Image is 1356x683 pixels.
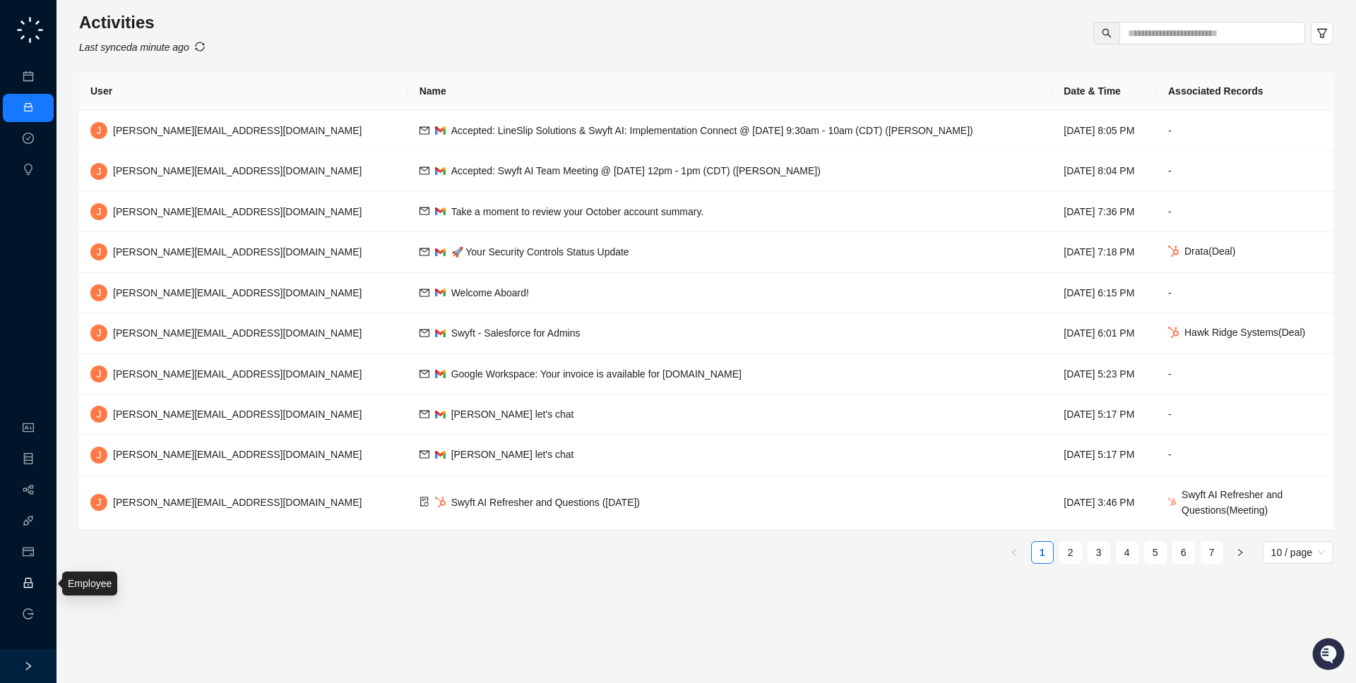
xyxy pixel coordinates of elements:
[420,369,429,379] span: mail
[1064,287,1134,298] span: [DATE] 6:15 PM
[1064,368,1134,380] span: [DATE] 5:23 PM
[1064,409,1134,420] span: [DATE] 5:17 PM
[1088,542,1110,563] a: 3
[8,192,58,217] a: 📚Docs
[79,42,189,53] i: Last synced a minute ago
[97,164,102,179] span: J
[451,409,574,420] span: [PERSON_NAME] let's chat
[113,409,362,420] span: [PERSON_NAME][EMAIL_ADDRESS][DOMAIN_NAME]
[451,497,640,508] span: Swyft AI Refresher and Questions ([DATE])
[420,247,429,257] span: mail
[451,125,973,136] span: Accepted: LineSlip Solutions & Swyft AI: Implementation Connect @ [DATE] 9:30am - 10am (CDT) ([PE...
[1236,548,1244,557] span: right
[97,447,102,463] span: J
[420,449,429,459] span: mail
[451,165,821,176] span: Accepted: Swyft AI Team Meeting @ [DATE] 12pm - 1pm (CDT) ([PERSON_NAME])
[1064,165,1134,176] span: [DATE] 8:04 PM
[451,206,704,217] span: Take a moment to review your October account summary.
[113,449,362,460] span: [PERSON_NAME][EMAIL_ADDRESS][DOMAIN_NAME]
[1064,327,1134,339] span: [DATE] 6:01 PM
[14,199,25,210] div: 📚
[113,287,362,298] span: [PERSON_NAME][EMAIL_ADDRESS][DOMAIN_NAME]
[1263,541,1333,564] div: Page Size
[78,198,109,212] span: Status
[97,406,102,422] span: J
[1157,394,1333,435] td: -
[100,231,171,243] a: Powered byPylon
[48,128,232,142] div: Start new chat
[195,42,205,52] span: sync
[1060,542,1081,563] a: 2
[420,409,429,419] span: mail
[23,608,34,619] span: logout
[1157,151,1333,191] td: -
[1003,541,1025,564] button: left
[1116,541,1138,564] li: 4
[1102,28,1112,38] span: search
[113,327,362,339] span: [PERSON_NAME][EMAIL_ADDRESS][DOMAIN_NAME]
[435,497,446,508] img: hubspot-DkpyWjJb.png
[1064,497,1134,508] span: [DATE] 3:46 PM
[79,72,408,111] th: User
[14,128,40,153] img: 5124521997842_fc6d7dfcefe973c2e489_88.png
[420,288,429,298] span: mail
[408,72,1053,111] th: Name
[64,199,75,210] div: 📶
[1168,327,1179,338] img: hubspot-DkpyWjJb.png
[1003,541,1025,564] li: Previous Page
[420,166,429,176] span: mail
[1172,541,1195,564] li: 6
[97,495,102,510] span: J
[14,14,46,46] img: logo-small-C4UdH2pc.png
[420,126,429,135] span: mail
[435,330,446,337] img: gmail-BGivzU6t.png
[1168,246,1179,257] img: hubspot-DkpyWjJb.png
[14,79,257,102] h2: How can we help?
[97,204,102,219] span: J
[1031,541,1054,564] li: 1
[240,132,257,149] button: Start new chat
[1201,541,1223,564] li: 7
[1145,542,1166,563] a: 5
[435,289,446,296] img: gmail-BGivzU6t.png
[141,232,171,243] span: Pylon
[58,192,114,217] a: 📶Status
[435,370,446,377] img: gmail-BGivzU6t.png
[48,142,184,153] div: We're offline, we'll be back soon
[14,14,42,42] img: Swyft AI
[1157,72,1333,111] th: Associated Records
[97,244,102,260] span: J
[113,368,362,380] span: [PERSON_NAME][EMAIL_ADDRESS][DOMAIN_NAME]
[1157,435,1333,475] td: -
[435,411,446,418] img: gmail-BGivzU6t.png
[14,56,257,79] p: Welcome 👋
[435,126,446,134] img: gmail-BGivzU6t.png
[1032,542,1053,563] a: 1
[1059,541,1082,564] li: 2
[1201,542,1223,563] a: 7
[435,451,446,459] img: gmail-BGivzU6t.png
[23,661,33,671] span: right
[1088,541,1110,564] li: 3
[1064,206,1134,217] span: [DATE] 7:36 PM
[113,246,362,258] span: [PERSON_NAME][EMAIL_ADDRESS][DOMAIN_NAME]
[1184,246,1235,257] span: Drata ( Deal )
[451,327,581,339] span: Swyft - Salesforce for Admins
[1271,542,1325,563] span: 10 / page
[113,165,362,176] span: [PERSON_NAME][EMAIL_ADDRESS][DOMAIN_NAME]
[435,248,446,256] img: gmail-BGivzU6t.png
[1184,327,1305,338] span: Hawk Ridge Systems ( Deal )
[1316,28,1328,39] span: filter
[420,497,429,507] span: file-sync
[113,497,362,508] span: [PERSON_NAME][EMAIL_ADDRESS][DOMAIN_NAME]
[1144,541,1167,564] li: 5
[420,328,429,338] span: mail
[1168,498,1176,506] img: hubspot-DkpyWjJb.png
[1182,489,1283,516] span: Swyft AI Refresher and Questions ( Meeting )
[113,125,362,136] span: [PERSON_NAME][EMAIL_ADDRESS][DOMAIN_NAME]
[97,285,102,301] span: J
[1229,541,1251,564] button: right
[1064,246,1134,258] span: [DATE] 7:18 PM
[435,207,446,215] img: gmail-BGivzU6t.png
